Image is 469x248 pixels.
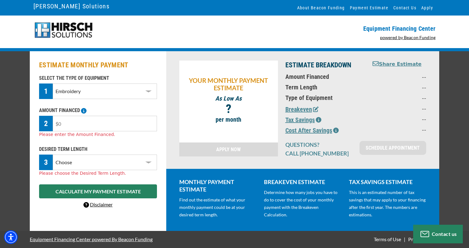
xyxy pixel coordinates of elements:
p: AMOUNT FINANCED [39,107,157,114]
p: QUESTIONS? [285,141,352,148]
p: DESIRED TERM LENGTH [39,146,157,153]
img: logo [33,22,93,39]
p: Type of Equipment [285,94,364,101]
button: Breakeven [285,105,319,114]
a: Disclaimer [83,201,113,207]
p: MONTHLY PAYMENT ESTIMATE [179,178,257,193]
div: Please enter the Amount Financed. [39,131,157,138]
p: Determine how many jobs you have to do to cover the cost of your monthly payment with the Breakev... [264,189,341,219]
a: SCHEDULE APPOINTMENT [360,141,426,155]
h2: ESTIMATE MONTHLY PAYMENT [39,61,157,70]
button: Contact us [413,225,463,243]
p: YOUR MONTHLY PAYMENT ESTIMATE [182,77,275,92]
a: Equipment Financing Center powered By Beacon Funding - open in a new tab [30,232,153,247]
div: 2 [39,116,53,131]
p: -- [372,105,426,112]
p: -- [372,83,426,91]
a: powered by Beacon Funding - open in a new tab [380,35,436,40]
button: Share Estimate [373,61,422,68]
span: | [404,236,405,242]
div: 3 [39,155,53,170]
p: SELECT THE TYPE OF EQUIPMENT [39,74,157,82]
p: -- [372,73,426,80]
p: ESTIMATE BREAKDOWN [285,61,364,70]
p: CALL [PHONE_NUMBER] [285,150,352,157]
button: Cost After Savings [285,126,339,135]
a: APPLY NOW [179,142,278,156]
p: per month [182,116,275,123]
p: This is an estimated number of tax savings that may apply to your financing after the first year.... [349,189,426,219]
p: -- [372,94,426,101]
p: Amount Financed [285,73,364,80]
p: -- [372,126,426,133]
span: Contact us [432,231,457,237]
input: $0 [53,116,157,131]
p: ? [182,105,275,113]
a: [PERSON_NAME] Solutions [33,1,109,11]
div: 1 [39,83,53,99]
a: Terms of Use - open in a new tab [373,236,402,242]
p: -- [372,115,426,123]
p: Equipment Financing Center [238,25,435,32]
p: Term Length [285,83,364,91]
a: Privacy Policy - open in a new tab [407,236,439,242]
button: CALCULATE MY PAYMENT ESTIMATE [39,184,157,198]
p: BREAKEVEN ESTIMATE [264,178,341,186]
div: Please choose the Desired Term Length. [39,170,157,177]
div: Accessibility Menu [4,230,18,244]
p: Find out the estimate of what your monthly payment could be at your desired term length. [179,196,257,219]
p: TAX SAVINGS ESTIMATE [349,178,426,186]
p: As Low As [182,95,275,102]
button: Tax Savings [285,115,321,124]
